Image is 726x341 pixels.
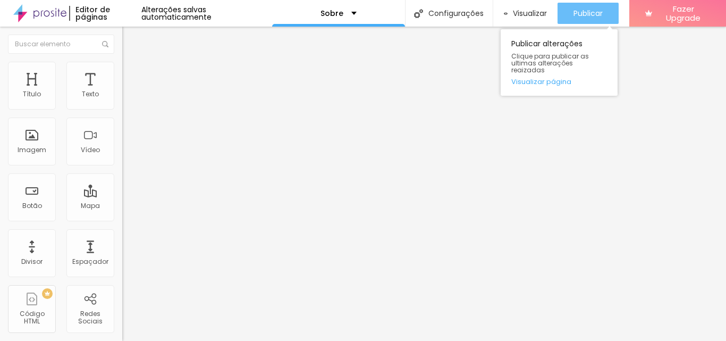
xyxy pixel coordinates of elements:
div: Mapa [81,202,100,210]
div: Botão [22,202,42,210]
div: Texto [82,90,99,98]
a: Visualizar página [511,78,607,85]
div: Espaçador [72,258,108,265]
div: Redes Sociais [69,310,111,326]
img: Icone [414,9,423,18]
img: view-1.svg [504,9,508,18]
span: Fazer Upgrade [656,4,710,23]
div: Vídeo [81,146,100,154]
div: Título [23,90,41,98]
button: Visualizar [493,3,558,24]
div: Publicar alterações [501,29,618,96]
div: Código HTML [11,310,53,326]
iframe: Editor [122,27,726,341]
button: Publicar [558,3,619,24]
img: Icone [102,41,108,47]
p: Sobre [320,10,343,17]
span: Publicar [573,9,603,18]
span: Visualizar [513,9,547,18]
div: Editor de páginas [69,6,141,21]
input: Buscar elemento [8,35,114,54]
div: Divisor [21,258,43,265]
span: Clique para publicar as ultimas alterações reaizadas [511,53,607,74]
div: Imagem [18,146,46,154]
div: Alterações salvas automaticamente [141,6,272,21]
